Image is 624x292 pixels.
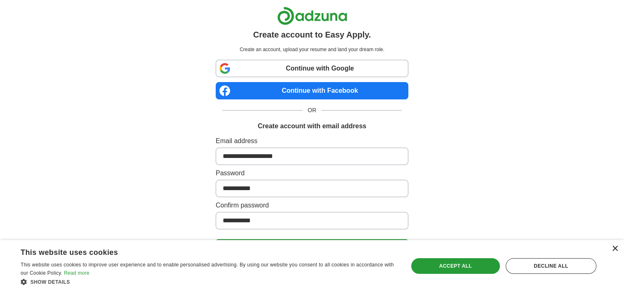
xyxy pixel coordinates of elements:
a: Read more, opens a new window [64,270,89,276]
label: Email address [216,136,408,146]
div: Show details [21,278,397,286]
label: Confirm password [216,200,408,210]
a: Continue with Facebook [216,82,408,99]
a: Continue with Google [216,60,408,77]
label: Password [216,168,408,178]
div: Accept all [411,258,500,274]
span: OR [303,106,321,115]
h1: Create account with email address [258,121,366,131]
div: Decline all [506,258,596,274]
div: This website uses cookies [21,245,376,257]
button: Create Account [216,239,408,257]
div: Close [612,246,618,252]
p: Create an account, upload your resume and land your dream role. [217,46,407,53]
span: This website uses cookies to improve user experience and to enable personalised advertising. By u... [21,262,394,276]
img: Adzuna logo [277,7,347,25]
h1: Create account to Easy Apply. [253,28,371,41]
span: Show details [31,279,70,285]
